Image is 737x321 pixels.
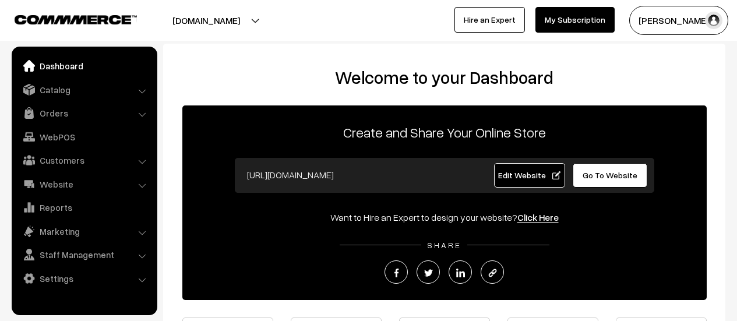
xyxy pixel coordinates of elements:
[629,6,728,35] button: [PERSON_NAME]
[182,122,707,143] p: Create and Share Your Online Store
[15,268,153,289] a: Settings
[454,7,525,33] a: Hire an Expert
[498,170,560,180] span: Edit Website
[15,79,153,100] a: Catalog
[421,240,467,250] span: SHARE
[15,126,153,147] a: WebPOS
[15,244,153,265] a: Staff Management
[132,6,281,35] button: [DOMAIN_NAME]
[573,163,648,188] a: Go To Website
[494,163,565,188] a: Edit Website
[175,67,714,88] h2: Welcome to your Dashboard
[535,7,615,33] a: My Subscription
[15,197,153,218] a: Reports
[15,150,153,171] a: Customers
[15,103,153,124] a: Orders
[15,12,117,26] a: COMMMERCE
[15,55,153,76] a: Dashboard
[517,211,559,223] a: Click Here
[15,15,137,24] img: COMMMERCE
[15,221,153,242] a: Marketing
[583,170,637,180] span: Go To Website
[705,12,722,29] img: user
[182,210,707,224] div: Want to Hire an Expert to design your website?
[15,174,153,195] a: Website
